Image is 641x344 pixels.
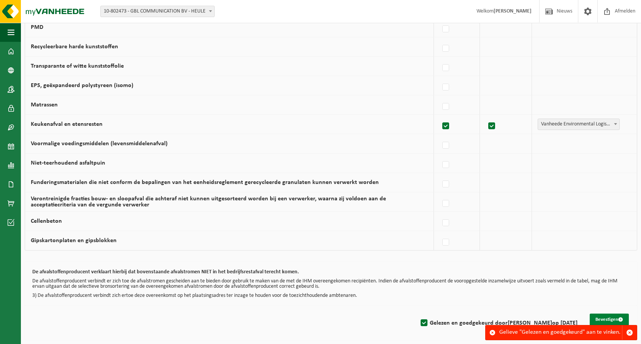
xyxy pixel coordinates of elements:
label: Funderingsmaterialen die niet conform de bepalingen van het eenheidsreglement gerecycleerde granu... [31,179,379,185]
span: 10-802473 - GBL COMMUNICATION BV - HEULE [100,6,215,17]
label: Gelezen en goedgekeurd door op [DATE] [419,317,578,329]
p: De afvalstoffenproducent verbindt er zich toe de afvalstromen gescheiden aan te bieden door gebru... [32,279,630,289]
strong: [PERSON_NAME] [508,320,552,326]
p: 3) De afvalstoffenproducent verbindt zich ertoe deze overeenkomst op het plaatsingsadres ter inza... [32,293,630,298]
label: Verontreinigde fracties bouw- en sloopafval die achteraf niet kunnen uitgesorteerd worden bij een... [31,196,386,208]
b: De afvalstoffenproducent verklaart hierbij dat bovenstaande afvalstromen NIET in het bedrijfsrest... [32,269,299,275]
button: Bevestigen [590,314,629,326]
span: 10-802473 - GBL COMMUNICATION BV - HEULE [101,6,214,17]
strong: [PERSON_NAME] [494,8,532,14]
label: Matrassen [31,102,58,108]
span: Vanheede Environmental Logistics [538,119,619,130]
label: PMD [31,24,43,30]
label: Voormalige voedingsmiddelen (levensmiddelenafval) [31,141,168,147]
label: Recycleerbare harde kunststoffen [31,44,118,50]
label: Gipskartonplaten en gipsblokken [31,238,117,244]
label: Niet-teerhoudend asfaltpuin [31,160,105,166]
label: Transparante of witte kunststoffolie [31,63,124,69]
label: Cellenbeton [31,218,62,224]
label: Keukenafval en etensresten [31,121,103,127]
div: Gelieve "Gelezen en goedgekeurd" aan te vinken. [499,325,622,340]
label: EPS, geëxpandeerd polystyreen (isomo) [31,82,133,89]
